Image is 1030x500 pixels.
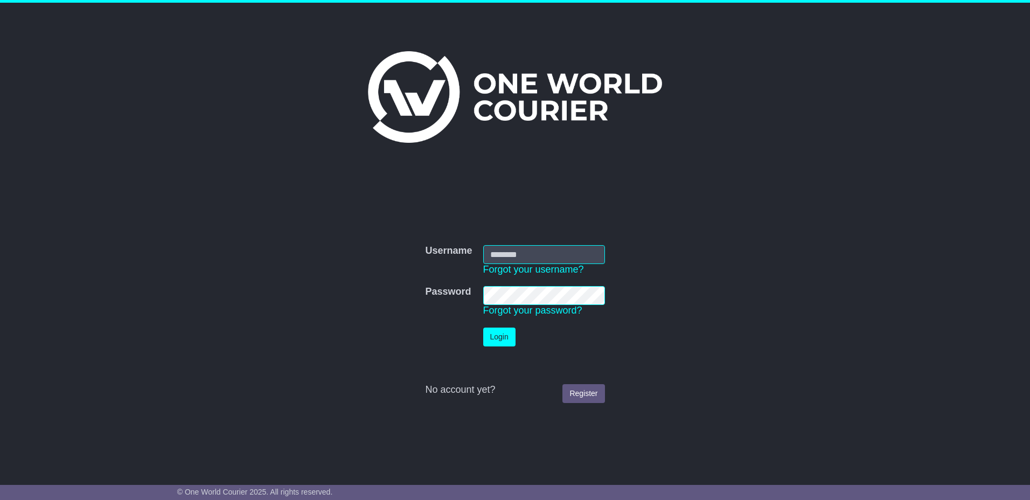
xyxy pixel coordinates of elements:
a: Forgot your password? [483,305,582,316]
label: Password [425,286,471,298]
button: Login [483,328,516,346]
a: Register [562,384,604,403]
img: One World [368,51,662,143]
div: No account yet? [425,384,604,396]
label: Username [425,245,472,257]
span: © One World Courier 2025. All rights reserved. [177,488,333,496]
a: Forgot your username? [483,264,584,275]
